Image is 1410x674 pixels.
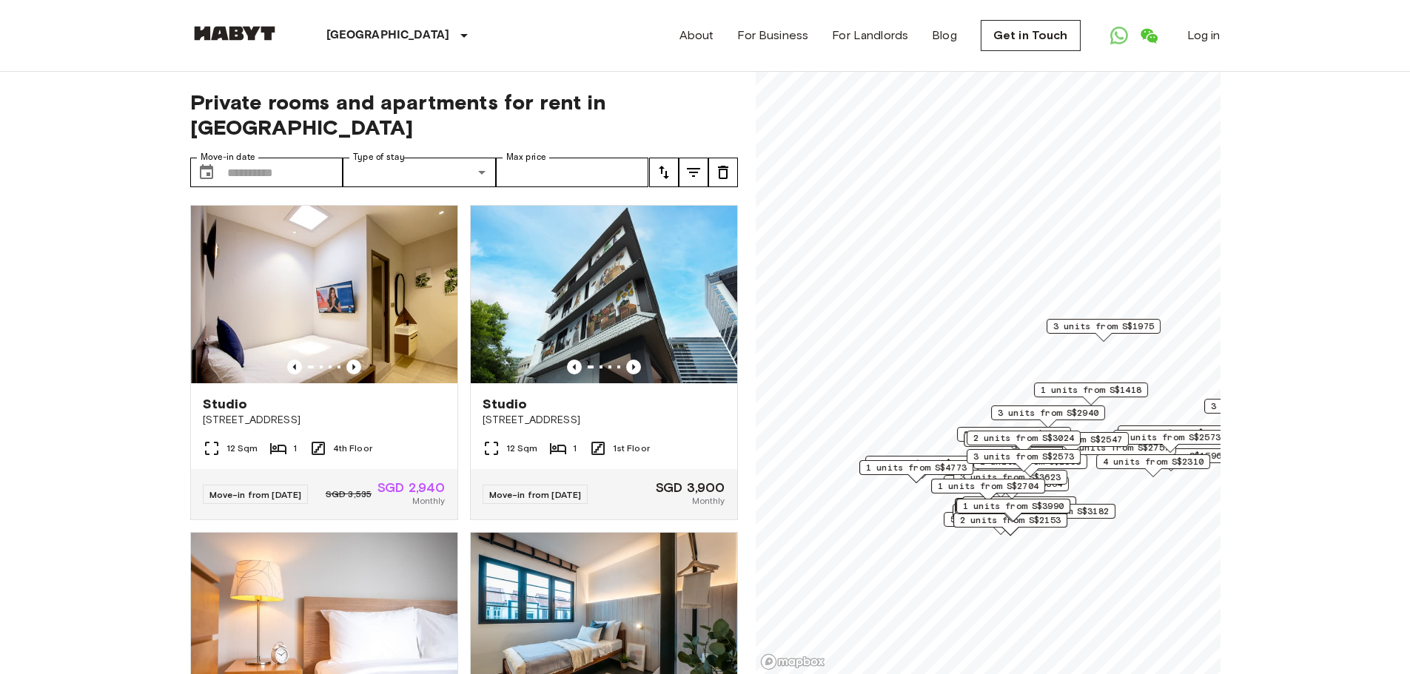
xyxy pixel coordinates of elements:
div: Map marker [859,460,973,483]
button: Choose date [192,158,221,187]
div: Map marker [1034,383,1148,405]
label: Type of stay [353,151,405,164]
img: Marketing picture of unit SG-01-110-044_001 [471,206,737,383]
span: 3 units from S$1480 [1124,426,1225,439]
div: Map marker [931,479,1045,502]
a: Mapbox logo [760,653,825,670]
span: Private rooms and apartments for rent in [GEOGRAPHIC_DATA] [190,90,738,140]
span: 5 units from S$1680 [950,513,1051,526]
label: Max price [506,151,546,164]
span: Move-in from [DATE] [489,489,582,500]
button: Previous image [346,360,361,374]
span: 1 units from S$1418 [1041,383,1141,397]
span: SGD 3,900 [656,481,725,494]
div: Map marker [964,432,1083,455]
img: Habyt [190,26,279,41]
span: 1 units from S$3182 [1008,505,1109,518]
span: 12 Sqm [226,442,258,455]
div: Map marker [956,499,1070,522]
a: About [679,27,714,44]
div: Map marker [1047,319,1161,342]
div: Map marker [1118,425,1232,448]
div: Map marker [953,504,1067,527]
span: 3 units from S$1975 [1053,320,1154,333]
a: For Business [737,27,808,44]
button: Previous image [626,360,641,374]
span: 1 units from S$3990 [963,499,1064,513]
div: Map marker [967,431,1081,454]
span: [STREET_ADDRESS] [483,413,725,428]
div: Map marker [967,449,1081,472]
span: 3 units from S$3623 [960,471,1061,484]
div: Map marker [973,454,1087,477]
span: 1st Floor [613,442,650,455]
a: Blog [932,27,957,44]
span: 2 units from S$3024 [973,431,1074,445]
button: Previous image [287,360,302,374]
span: Studio [203,395,248,413]
img: Marketing picture of unit SG-01-110-033-001 [191,206,457,383]
div: Map marker [953,470,1067,493]
button: tune [708,158,738,187]
span: Monthly [692,494,725,508]
div: Map marker [1015,432,1129,455]
div: Map marker [962,496,1076,519]
a: Marketing picture of unit SG-01-110-044_001Previous imagePrevious imageStudio[STREET_ADDRESS]12 S... [470,205,738,520]
div: Map marker [991,405,1105,428]
span: 1 units from S$4773 [866,461,967,474]
p: [GEOGRAPHIC_DATA] [326,27,450,44]
span: 12 Sqm [506,442,538,455]
span: 1 [573,442,577,455]
span: 1 units from S$4196 [872,456,973,470]
span: SGD 3,535 [326,488,372,501]
span: 1 units from S$2573 [1120,431,1221,444]
span: 4th Floor [333,442,372,455]
span: 1 [293,442,297,455]
a: Marketing picture of unit SG-01-110-033-001Previous imagePrevious imageStudio[STREET_ADDRESS]12 S... [190,205,458,520]
span: 3 units from S$1985 [964,428,1064,441]
span: 3 units from S$2940 [998,406,1098,419]
div: Map marker [865,456,979,479]
div: Map marker [1096,454,1210,477]
span: Studio [483,395,528,413]
div: Map marker [944,512,1058,535]
button: tune [649,158,679,187]
span: 4 units from S$2310 [1103,455,1203,468]
span: Move-in from [DATE] [209,489,302,500]
label: Move-in date [201,151,255,164]
div: Map marker [955,499,1069,522]
span: 3 units from S$2036 [1211,400,1312,413]
button: tune [679,158,708,187]
div: Map marker [1001,504,1115,527]
span: 5 units from S$1838 [969,497,1070,510]
span: [STREET_ADDRESS] [203,413,446,428]
button: Previous image [567,360,582,374]
div: Map marker [955,476,1069,499]
span: 1 units from S$2704 [938,479,1038,493]
div: Map marker [1113,430,1227,453]
div: Map marker [957,427,1071,450]
span: 3 units from S$2573 [973,450,1074,463]
a: Open WhatsApp [1104,21,1134,50]
div: Map marker [1204,399,1318,422]
a: For Landlords [832,27,908,44]
span: SGD 2,940 [377,481,445,494]
span: Monthly [412,494,445,508]
a: Get in Touch [981,20,1081,51]
a: Log in [1187,27,1221,44]
span: 1 units from S$2547 [1021,433,1122,446]
div: Map marker [956,499,1070,522]
div: Map marker [953,513,1067,536]
a: Open WeChat [1134,21,1164,50]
